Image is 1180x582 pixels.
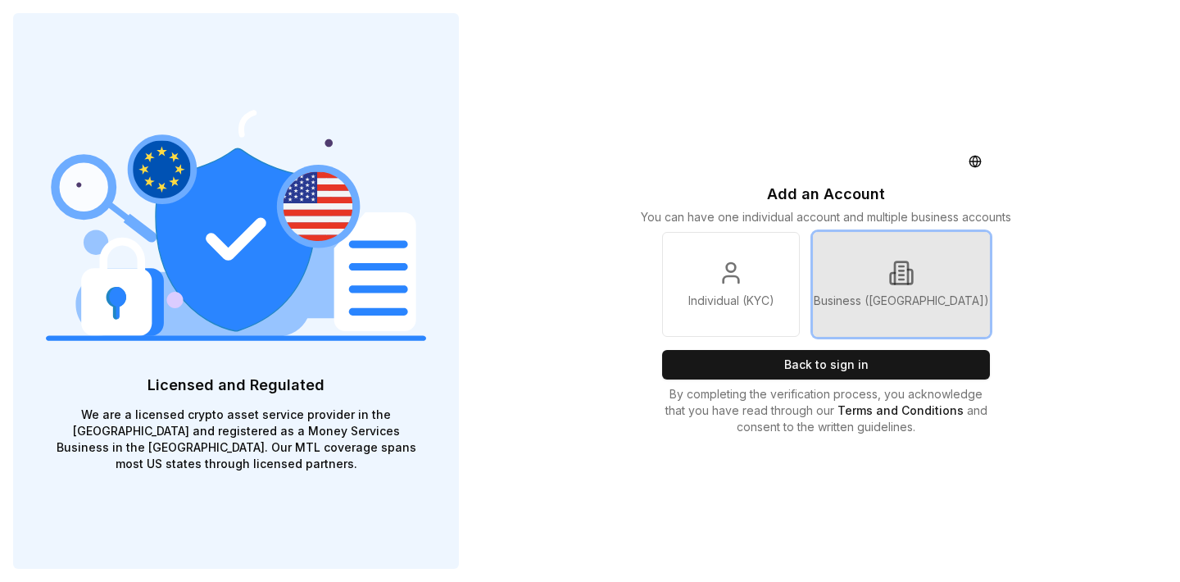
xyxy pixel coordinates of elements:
p: Individual (KYC) [688,293,774,309]
a: Terms and Conditions [837,403,967,417]
p: We are a licensed crypto asset service provider in the [GEOGRAPHIC_DATA] and registered as a Mone... [46,407,426,472]
a: Individual (KYC) [662,232,800,337]
p: Add an Account [767,183,885,206]
button: Back to sign in [662,350,990,380]
p: Licensed and Regulated [46,374,426,397]
a: Business ([GEOGRAPHIC_DATA]) [813,232,990,337]
p: By completing the verification process, you acknowledge that you have read through our and consen... [662,386,990,435]
p: You can have one individual account and multiple business accounts [641,209,1011,225]
p: Business ([GEOGRAPHIC_DATA]) [814,293,989,309]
